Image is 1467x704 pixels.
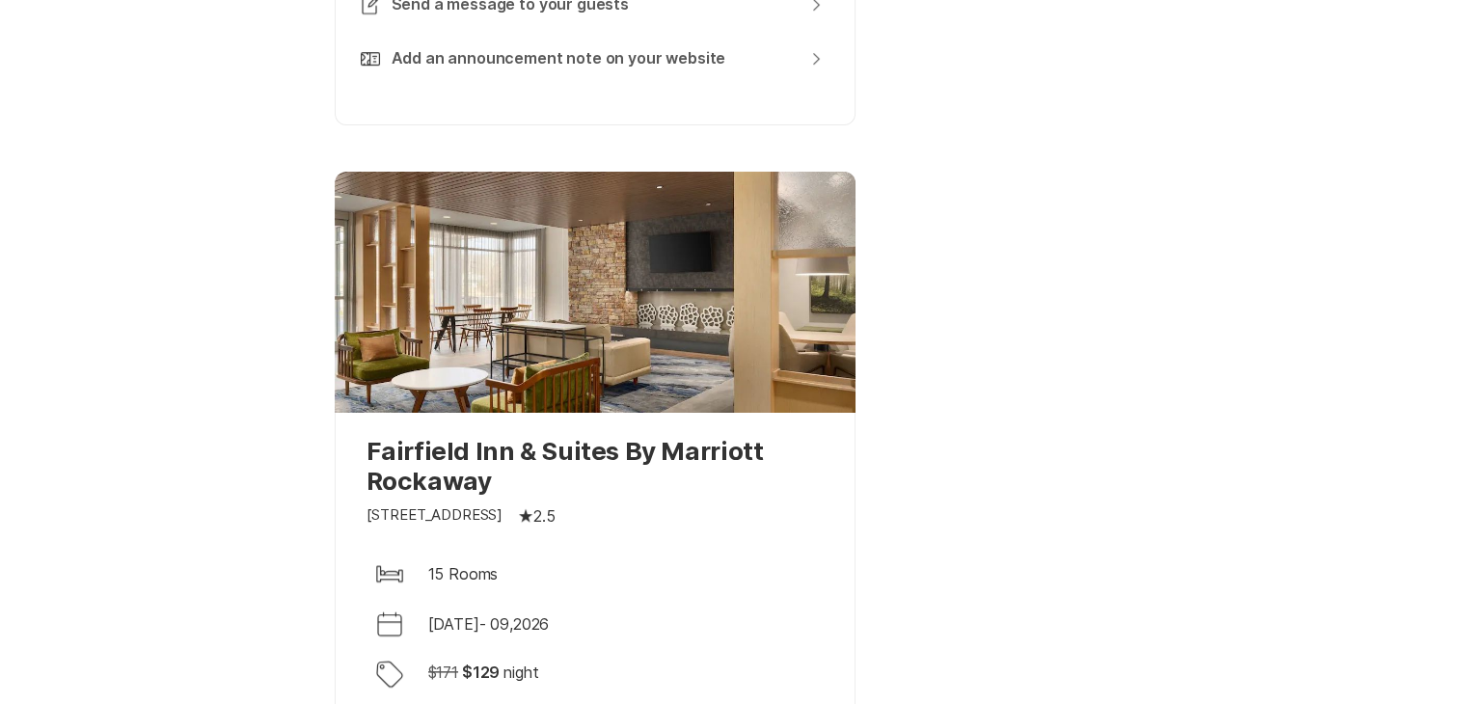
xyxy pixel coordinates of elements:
[533,504,556,528] p: 2.5
[462,661,500,684] p: $ 129
[392,48,824,69] a: Add an announcement note on your website
[367,436,824,496] p: Fairfield Inn & Suites By Marriott Rockaway
[503,661,538,684] p: night
[367,504,503,527] p: [STREET_ADDRESS]
[428,612,550,636] p: [DATE] - 09 , 2026
[428,661,458,684] p: $ 171
[428,562,499,585] p: 15 Rooms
